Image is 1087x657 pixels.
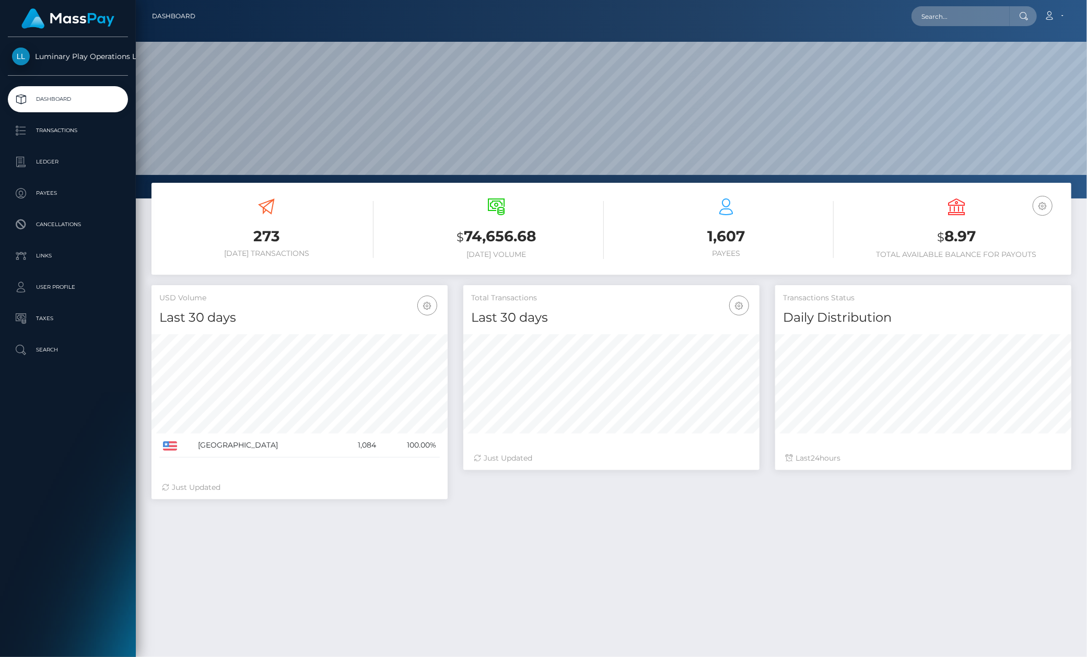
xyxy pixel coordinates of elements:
[8,337,128,363] a: Search
[389,226,603,248] h3: 74,656.68
[12,217,124,232] p: Cancellations
[937,230,944,244] small: $
[471,293,752,303] h5: Total Transactions
[338,433,380,457] td: 1,084
[849,250,1063,259] h6: Total Available Balance for Payouts
[471,309,752,327] h4: Last 30 days
[8,86,128,112] a: Dashboard
[8,243,128,269] a: Links
[620,249,834,258] h6: Payees
[21,8,114,29] img: MassPay Logo
[474,453,749,464] div: Just Updated
[457,230,464,244] small: $
[389,250,603,259] h6: [DATE] Volume
[8,180,128,206] a: Payees
[620,226,834,247] h3: 1,607
[163,441,177,451] img: US.png
[162,482,437,493] div: Just Updated
[811,453,820,463] span: 24
[783,309,1063,327] h4: Daily Distribution
[12,311,124,326] p: Taxes
[194,433,337,457] td: [GEOGRAPHIC_DATA]
[8,274,128,300] a: User Profile
[12,342,124,358] p: Search
[380,433,440,457] td: 100.00%
[8,306,128,332] a: Taxes
[8,52,128,61] span: Luminary Play Operations Limited
[12,91,124,107] p: Dashboard
[12,279,124,295] p: User Profile
[159,249,373,258] h6: [DATE] Transactions
[12,154,124,170] p: Ledger
[849,226,1063,248] h3: 8.97
[786,453,1061,464] div: Last hours
[8,149,128,175] a: Ledger
[12,185,124,201] p: Payees
[152,5,195,27] a: Dashboard
[12,123,124,138] p: Transactions
[783,293,1063,303] h5: Transactions Status
[8,212,128,238] a: Cancellations
[159,293,440,303] h5: USD Volume
[159,309,440,327] h4: Last 30 days
[911,6,1010,26] input: Search...
[12,48,30,65] img: Luminary Play Operations Limited
[159,226,373,247] h3: 273
[8,118,128,144] a: Transactions
[12,248,124,264] p: Links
